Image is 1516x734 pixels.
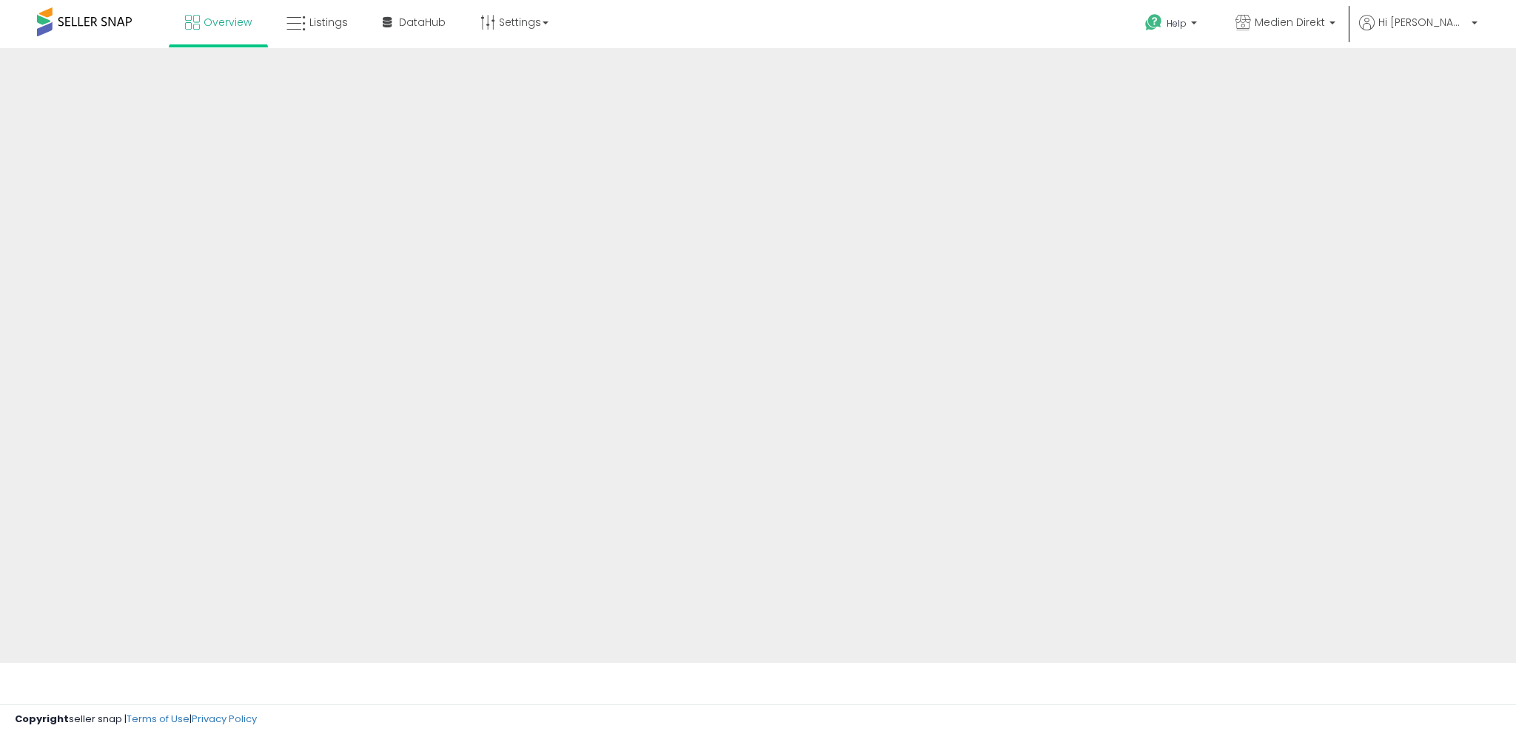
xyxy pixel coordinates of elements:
span: Listings [309,15,348,30]
i: Get Help [1144,13,1163,32]
span: Medien Direkt [1255,15,1325,30]
span: Help [1167,17,1187,30]
span: Hi [PERSON_NAME] [1378,15,1467,30]
a: Help [1133,2,1212,48]
a: Hi [PERSON_NAME] [1359,15,1478,48]
span: DataHub [399,15,446,30]
span: Overview [204,15,252,30]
